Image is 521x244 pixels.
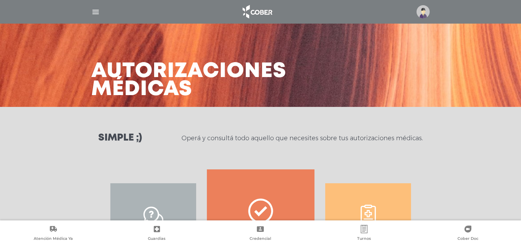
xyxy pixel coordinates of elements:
img: logo_cober_home-white.png [239,3,275,20]
h3: Simple ;) [98,133,142,143]
a: Guardias [105,225,209,243]
a: Credencial [209,225,312,243]
span: Atención Médica Ya [34,236,73,242]
img: Cober_menu-lines-white.svg [91,8,100,16]
img: profile-placeholder.svg [417,5,430,18]
span: Guardias [148,236,166,242]
a: Atención Médica Ya [1,225,105,243]
span: Turnos [357,236,371,242]
a: Turnos [312,225,416,243]
a: Cober Doc [416,225,520,243]
p: Operá y consultá todo aquello que necesites sobre tus autorizaciones médicas. [182,134,423,142]
h3: Autorizaciones médicas [91,62,286,99]
span: Credencial [250,236,271,242]
span: Cober Doc [457,236,478,242]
